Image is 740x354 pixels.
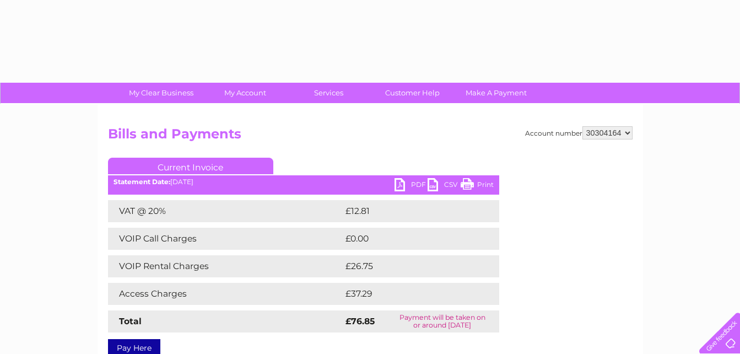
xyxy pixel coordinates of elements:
[343,228,474,250] td: £0.00
[461,178,494,194] a: Print
[343,200,475,222] td: £12.81
[108,126,633,147] h2: Bills and Payments
[116,83,207,103] a: My Clear Business
[108,255,343,277] td: VOIP Rental Charges
[119,316,142,326] strong: Total
[108,228,343,250] td: VOIP Call Charges
[367,83,458,103] a: Customer Help
[395,178,428,194] a: PDF
[451,83,542,103] a: Make A Payment
[108,283,343,305] td: Access Charges
[343,283,477,305] td: £37.29
[108,200,343,222] td: VAT @ 20%
[108,158,273,174] a: Current Invoice
[428,178,461,194] a: CSV
[114,178,170,186] b: Statement Date:
[283,83,374,103] a: Services
[386,310,499,332] td: Payment will be taken on or around [DATE]
[343,255,477,277] td: £26.75
[525,126,633,140] div: Account number
[108,178,499,186] div: [DATE]
[199,83,290,103] a: My Account
[345,316,375,326] strong: £76.85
